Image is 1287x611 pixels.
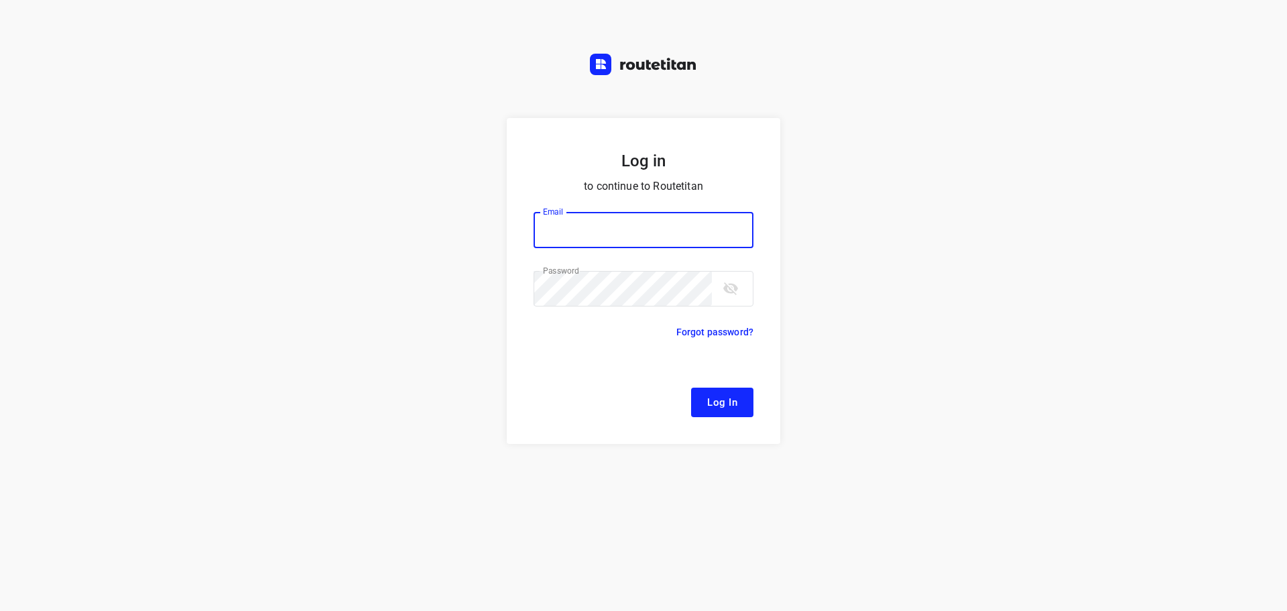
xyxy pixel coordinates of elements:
button: Log In [691,388,753,417]
p: Forgot password? [676,324,753,340]
span: Log In [707,394,737,411]
button: toggle password visibility [717,275,744,302]
h5: Log in [534,150,753,172]
img: Routetitan [590,54,697,75]
p: to continue to Routetitan [534,177,753,196]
